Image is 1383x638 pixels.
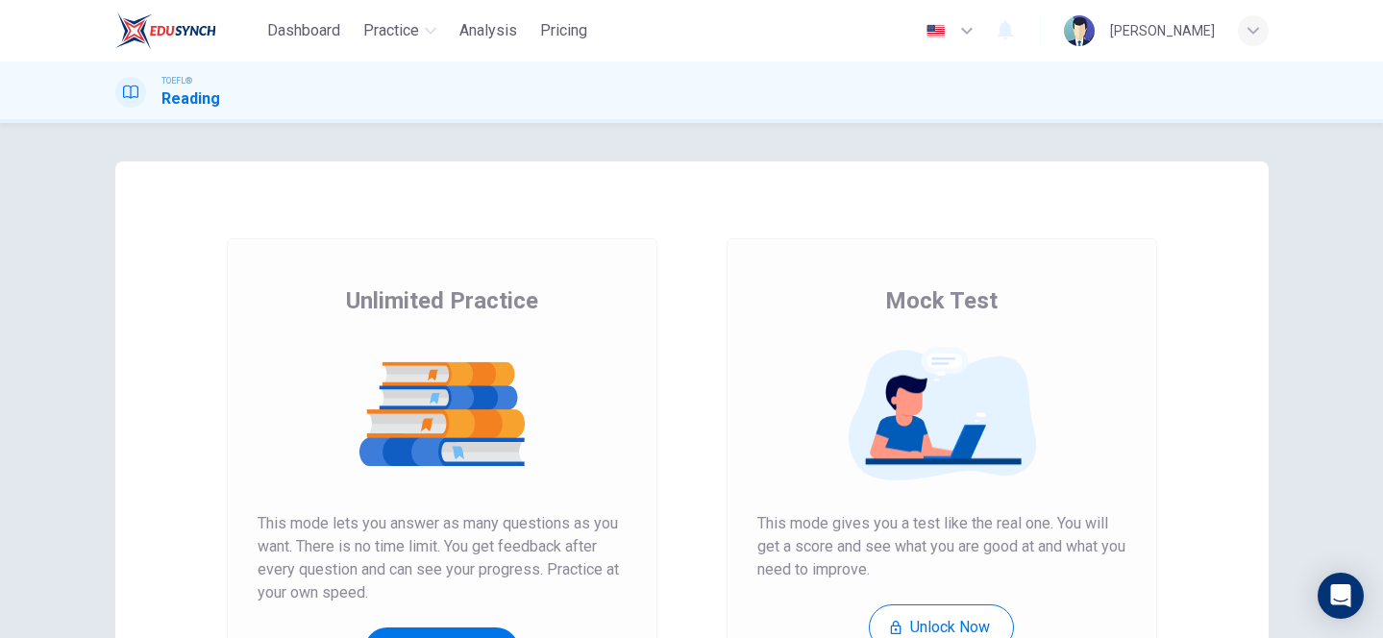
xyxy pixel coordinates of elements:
[540,19,587,42] span: Pricing
[346,285,538,316] span: Unlimited Practice
[161,74,192,87] span: TOEFL®
[161,87,220,110] h1: Reading
[258,512,627,604] span: This mode lets you answer as many questions as you want. There is no time limit. You get feedback...
[757,512,1126,581] span: This mode gives you a test like the real one. You will get a score and see what you are good at a...
[363,19,419,42] span: Practice
[115,12,216,50] img: EduSynch logo
[924,24,948,38] img: en
[267,19,340,42] span: Dashboard
[1318,573,1364,619] div: Open Intercom Messenger
[1064,15,1095,46] img: Profile picture
[115,12,260,50] a: EduSynch logo
[459,19,517,42] span: Analysis
[532,13,595,48] button: Pricing
[259,13,348,48] button: Dashboard
[452,13,525,48] button: Analysis
[885,285,998,316] span: Mock Test
[1110,19,1215,42] div: [PERSON_NAME]
[356,13,444,48] button: Practice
